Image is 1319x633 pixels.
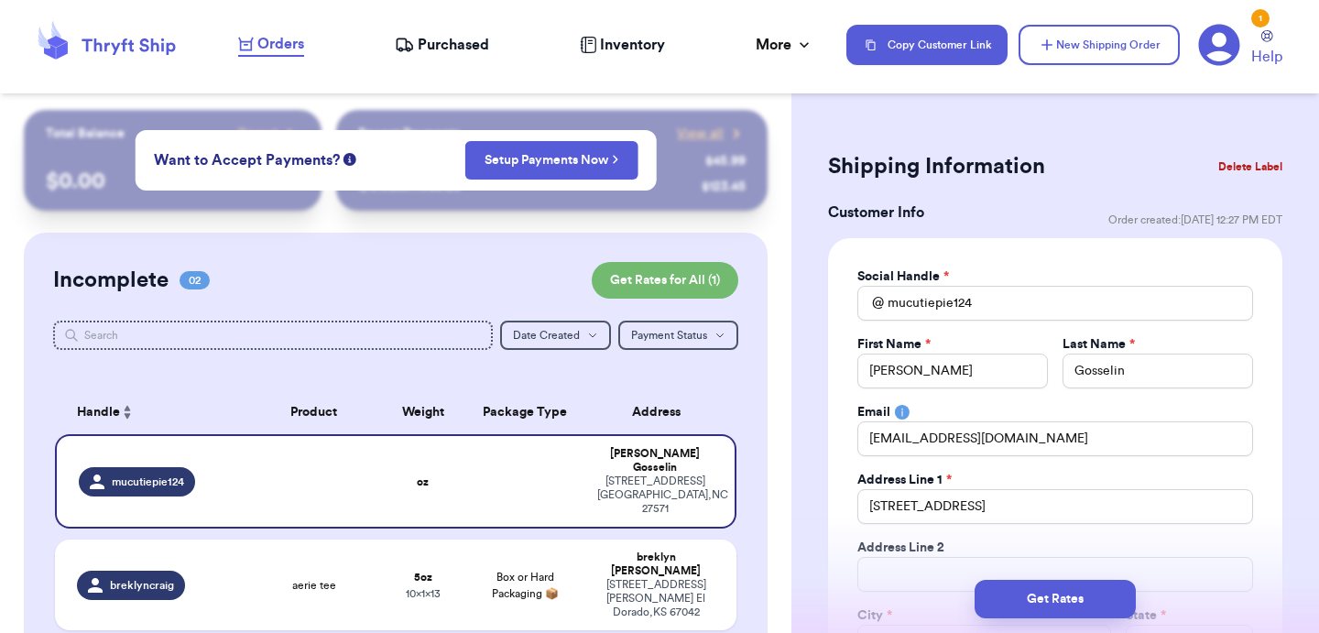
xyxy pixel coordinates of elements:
[238,125,300,143] a: Payout
[46,167,300,196] p: $ 0.00
[857,539,944,557] label: Address Line 2
[112,475,184,489] span: mucutiepie124
[702,178,746,196] div: $ 123.45
[1063,335,1135,354] label: Last Name
[46,125,125,143] p: Total Balance
[618,321,738,350] button: Payment Status
[677,125,746,143] a: View all
[1198,24,1240,66] a: 1
[53,266,169,295] h2: Incomplete
[1108,213,1282,227] span: Order created: [DATE] 12:27 PM EDT
[857,267,949,286] label: Social Handle
[238,33,304,57] a: Orders
[154,149,340,171] span: Want to Accept Payments?
[756,34,813,56] div: More
[238,125,278,143] span: Payout
[513,330,580,341] span: Date Created
[418,34,489,56] span: Purchased
[292,578,336,593] span: aerie tee
[600,34,665,56] span: Inventory
[463,390,586,434] th: Package Type
[180,271,210,289] span: 02
[631,330,707,341] span: Payment Status
[857,403,890,421] label: Email
[53,321,493,350] input: Search
[500,321,611,350] button: Date Created
[110,578,174,593] span: breklyncraig
[828,152,1045,181] h2: Shipping Information
[406,588,441,599] span: 10 x 1 x 13
[597,447,713,475] div: [PERSON_NAME] Gosselin
[846,25,1008,65] button: Copy Customer Link
[485,151,619,169] a: Setup Payments Now
[492,572,559,599] span: Box or Hard Packaging 📦
[120,401,135,423] button: Sort ascending
[597,578,714,619] div: [STREET_ADDRESS][PERSON_NAME] El Dorado , KS 67042
[857,286,884,321] div: @
[417,476,429,487] strong: oz
[828,202,924,224] h3: Customer Info
[382,390,463,434] th: Weight
[677,125,724,143] span: View all
[1251,30,1282,68] a: Help
[975,580,1136,618] button: Get Rates
[705,152,746,170] div: $ 45.99
[245,390,382,434] th: Product
[414,572,432,583] strong: 5 oz
[1019,25,1180,65] button: New Shipping Order
[1251,46,1282,68] span: Help
[1251,9,1270,27] div: 1
[465,141,638,180] button: Setup Payments Now
[597,475,713,516] div: [STREET_ADDRESS] [GEOGRAPHIC_DATA] , NC 27571
[395,34,489,56] a: Purchased
[857,471,952,489] label: Address Line 1
[1211,147,1290,187] button: Delete Label
[857,335,931,354] label: First Name
[358,125,460,143] p: Recent Payments
[592,262,738,299] button: Get Rates for All (1)
[586,390,736,434] th: Address
[77,403,120,422] span: Handle
[257,33,304,55] span: Orders
[580,34,665,56] a: Inventory
[597,551,714,578] div: breklyn [PERSON_NAME]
